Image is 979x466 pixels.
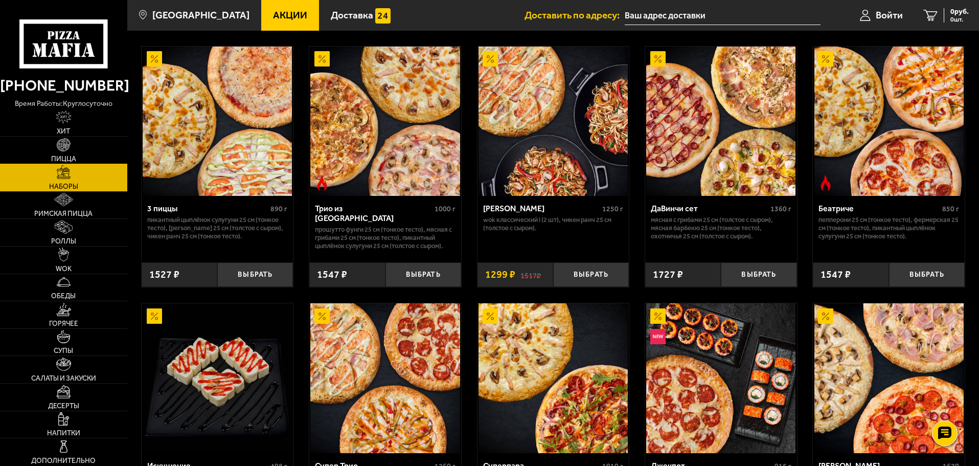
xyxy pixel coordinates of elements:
span: Наборы [49,183,78,190]
div: 3 пиццы [147,204,268,213]
a: Акционный3 пиццы [142,47,293,196]
span: WOK [56,265,72,273]
img: Акционный [818,308,833,324]
img: Острое блюдо [314,175,330,191]
img: ДаВинчи сет [646,47,795,196]
img: Акционный [818,51,833,66]
img: Акционный [147,308,162,324]
button: Выбрать [217,262,293,287]
a: АкционныйСупер Трио [309,303,461,453]
span: 1527 ₽ [149,270,179,280]
span: 1000 г [435,205,456,213]
a: АкционныйСуперпара [477,303,629,453]
img: Беатриче [814,47,964,196]
p: Wok классический L (2 шт), Чикен Ранч 25 см (толстое с сыром). [483,216,624,232]
img: Акционный [314,308,330,324]
p: Прошутто Фунги 25 см (тонкое тесто), Мясная с грибами 25 см (тонкое тесто), Пикантный цыплёнок су... [315,226,456,250]
div: Беатриче [818,204,940,213]
a: АкционныйДаВинчи сет [645,47,797,196]
div: [PERSON_NAME] [483,204,600,213]
span: 850 г [942,205,959,213]
img: Новинка [650,329,666,344]
img: Хет Трик [814,303,964,453]
span: 1360 г [770,205,791,213]
span: Горячее [49,320,78,327]
span: 1547 ₽ [821,270,851,280]
span: Пицца [51,156,76,163]
a: АкционныйНовинкаДжекпот [645,303,797,453]
span: [GEOGRAPHIC_DATA] [152,10,249,20]
img: 3 пиццы [143,47,292,196]
a: АкционныйОстрое блюдоТрио из Рио [309,47,461,196]
img: Акционный [650,51,666,66]
span: 1727 ₽ [653,270,683,280]
span: 1299 ₽ [485,270,515,280]
span: 0 шт. [950,16,969,23]
img: Акционный [650,308,666,324]
button: Выбрать [721,262,796,287]
span: 0 руб. [950,8,969,15]
p: Пепперони 25 см (тонкое тесто), Фермерская 25 см (тонкое тесто), Пикантный цыплёнок сулугуни 25 с... [818,216,959,240]
span: Десерты [48,403,79,410]
a: АкционныйХет Трик [813,303,965,453]
img: Акционный [483,51,498,66]
div: ДаВинчи сет [651,204,768,213]
span: 1250 г [602,205,623,213]
span: Римская пицца [34,210,93,217]
span: Салаты и закуски [31,375,96,382]
span: Супы [54,347,73,354]
span: Обеды [51,293,76,300]
input: Ваш адрес доставки [625,6,821,25]
p: Пикантный цыплёнок сулугуни 25 см (тонкое тесто), [PERSON_NAME] 25 см (толстое с сыром), Чикен Ра... [147,216,288,240]
img: Акционный [147,51,162,66]
span: Доставка [331,10,373,20]
button: Выбрать [553,262,629,287]
p: Мясная с грибами 25 см (толстое с сыром), Мясная Барбекю 25 см (тонкое тесто), Охотничья 25 см (т... [651,216,791,240]
span: 890 г [270,205,287,213]
span: Дополнительно [31,457,96,464]
span: Хит [57,128,70,135]
button: Выбрать [385,262,461,287]
img: Акционный [314,51,330,66]
a: АкционныйИскушение [142,303,293,453]
img: Супер Трио [310,303,460,453]
img: Острое блюдо [818,175,833,191]
img: Акционный [483,308,498,324]
span: Доставить по адресу: [525,10,625,20]
span: Напитки [47,430,80,437]
img: 15daf4d41897b9f0e9f617042186c801.svg [375,8,391,24]
a: АкционныйВилла Капри [477,47,629,196]
a: АкционныйОстрое блюдоБеатриче [813,47,965,196]
span: 1547 ₽ [317,270,347,280]
img: Суперпара [479,303,628,453]
button: Выбрать [889,262,965,287]
span: Роллы [51,238,76,245]
span: Акции [273,10,307,20]
img: Искушение [143,303,292,453]
s: 1517 ₽ [520,270,541,280]
img: Вилла Капри [479,47,628,196]
span: Войти [876,10,903,20]
img: Джекпот [646,303,795,453]
img: Трио из Рио [310,47,460,196]
div: Трио из [GEOGRAPHIC_DATA] [315,204,432,223]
